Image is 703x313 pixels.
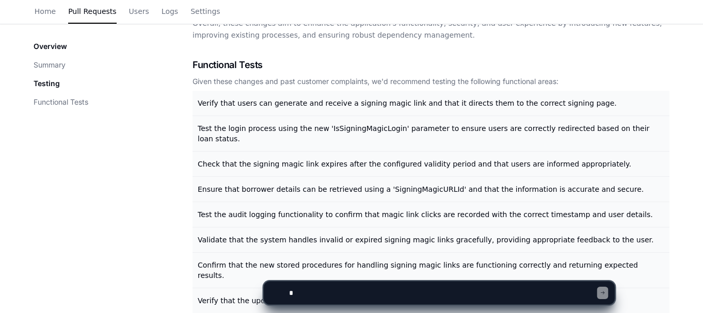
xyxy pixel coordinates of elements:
[193,76,669,87] div: Given these changes and past customer complaints, we'd recommend testing the following functional...
[68,8,116,14] span: Pull Requests
[198,99,617,107] span: Verify that users can generate and receive a signing magic link and that it directs them to the c...
[198,296,593,305] span: Verify that the updated dependencies do not introduce any regressions or performance issues in th...
[193,58,263,72] span: Functional Tests
[129,8,149,14] span: Users
[198,236,654,244] span: Validate that the system handles invalid or expired signing magic links gracefully, providing app...
[198,124,649,143] span: Test the login process using the new 'IsSigningMagicLogin' parameter to ensure users are correctl...
[198,261,638,279] span: Confirm that the new stored procedures for handling signing magic links are functioning correctly...
[34,97,88,107] button: Functional Tests
[34,60,66,70] button: Summary
[198,185,644,193] span: Ensure that borrower details can be retrieved using a 'SigningMagicURLId' and that the informatio...
[34,78,60,89] p: Testing
[198,160,631,168] span: Check that the signing magic link expires after the configured validity period and that users are...
[193,18,669,41] p: Overall, these changes aim to enhance the application's functionality, security, and user experie...
[162,8,178,14] span: Logs
[198,210,653,219] span: Test the audit logging functionality to confirm that magic link clicks are recorded with the corr...
[190,8,220,14] span: Settings
[34,41,67,52] p: Overview
[35,8,56,14] span: Home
